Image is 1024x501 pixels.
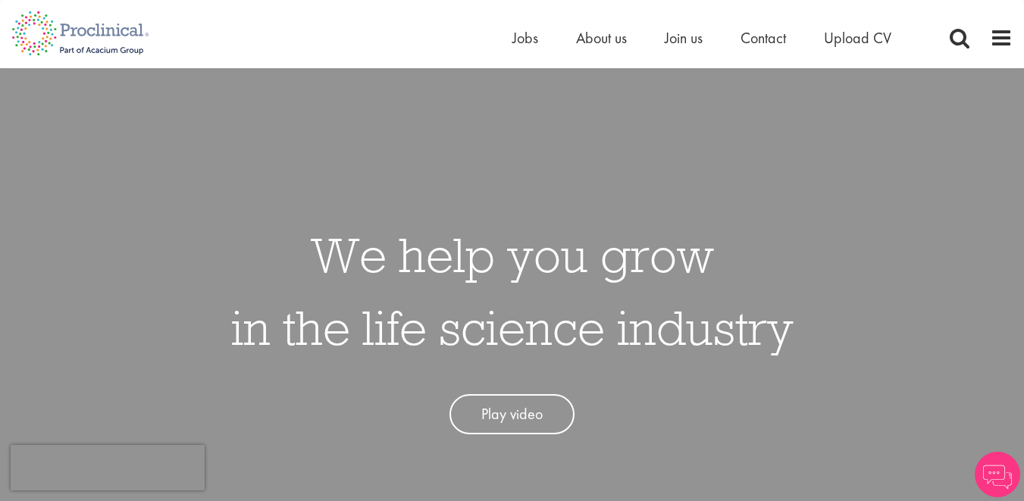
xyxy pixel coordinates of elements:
[741,28,786,48] a: Contact
[975,452,1020,497] img: Chatbot
[824,28,891,48] a: Upload CV
[449,394,575,434] a: Play video
[576,28,627,48] a: About us
[231,218,794,364] h1: We help you grow in the life science industry
[665,28,703,48] a: Join us
[512,28,538,48] a: Jobs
